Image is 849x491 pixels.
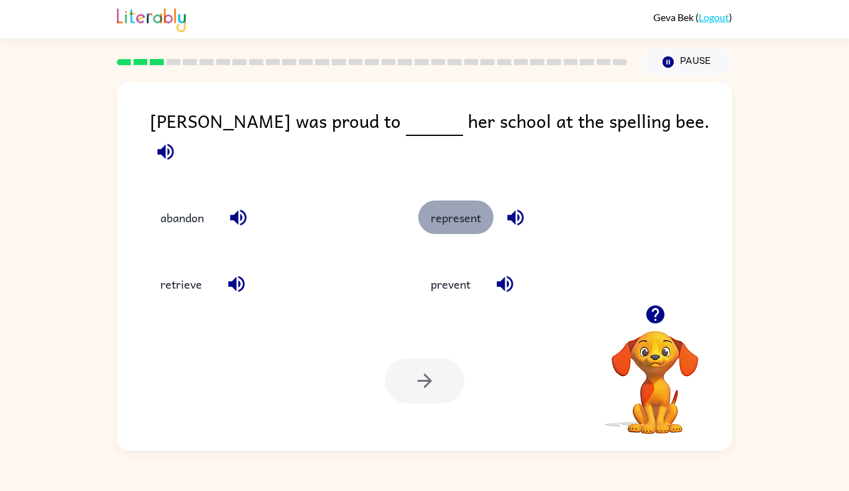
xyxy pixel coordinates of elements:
[148,267,214,300] button: retrieve
[148,200,216,234] button: abandon
[699,11,729,23] a: Logout
[418,200,493,234] button: represent
[642,48,732,76] button: Pause
[418,267,483,300] button: prevent
[653,11,695,23] span: Geva Bek
[653,11,732,23] div: ( )
[593,312,717,436] video: Your browser must support playing .mp4 files to use Literably. Please try using another browser.
[117,5,186,32] img: Literably
[150,107,732,176] div: [PERSON_NAME] was proud to her school at the spelling bee.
